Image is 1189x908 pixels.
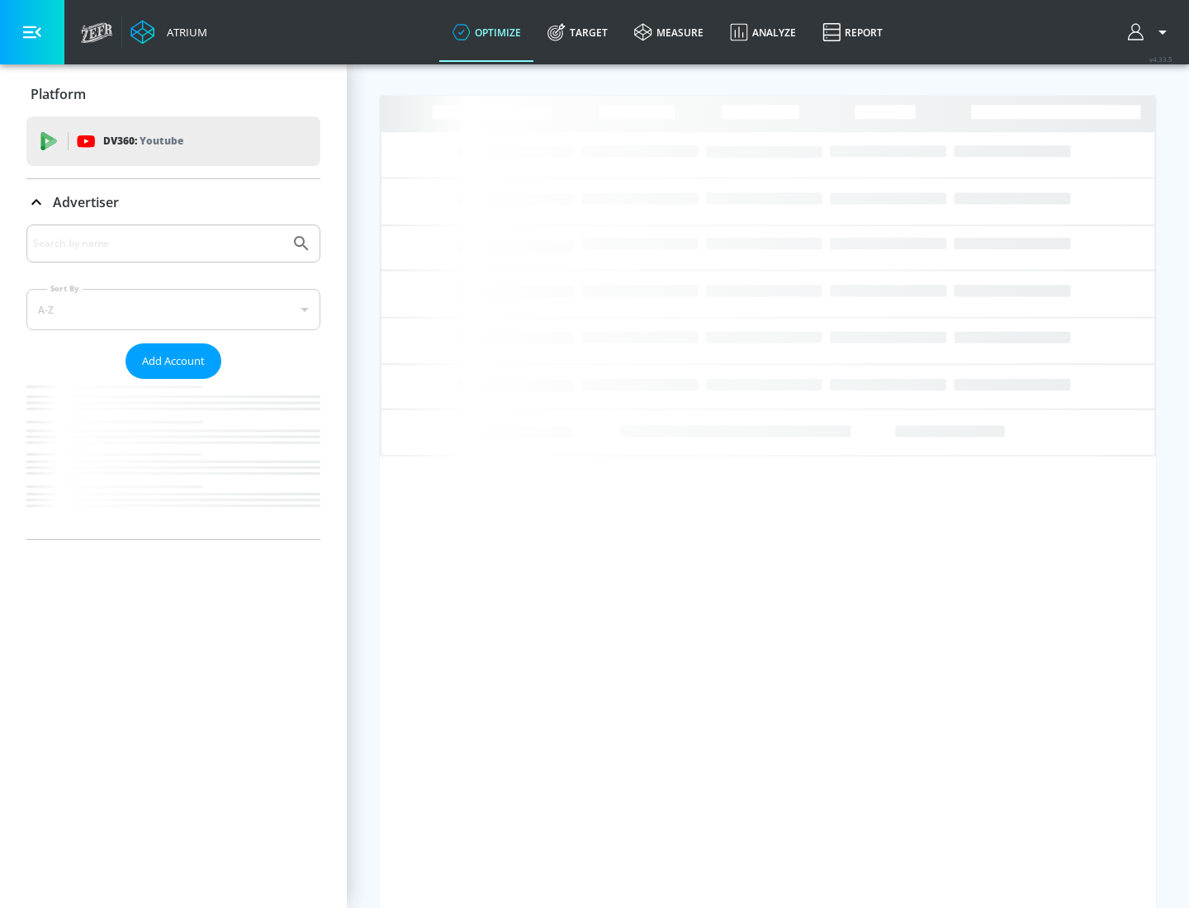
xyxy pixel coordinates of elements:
a: measure [621,2,717,62]
a: Atrium [130,20,207,45]
div: Advertiser [26,179,320,225]
div: Advertiser [26,225,320,539]
div: Platform [26,71,320,117]
span: v 4.33.5 [1149,54,1172,64]
nav: list of Advertiser [26,379,320,539]
p: Advertiser [53,193,119,211]
p: Platform [31,85,86,103]
a: Target [534,2,621,62]
a: Analyze [717,2,809,62]
p: Youtube [140,132,183,149]
div: A-Z [26,289,320,330]
input: Search by name [33,233,283,254]
div: Atrium [160,25,207,40]
div: DV360: Youtube [26,116,320,166]
label: Sort By [47,283,83,294]
button: Add Account [126,343,221,379]
span: Add Account [142,352,205,371]
a: optimize [439,2,534,62]
p: DV360: [103,132,183,150]
a: Report [809,2,896,62]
